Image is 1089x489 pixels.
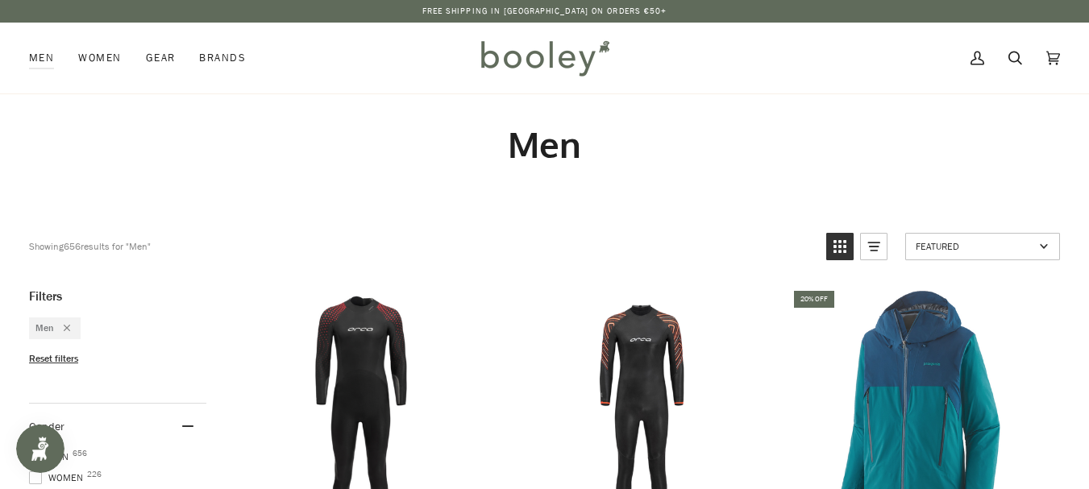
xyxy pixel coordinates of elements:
span: Men [29,50,54,66]
div: Remove filter: Men [54,321,70,335]
span: Filters [29,288,62,305]
span: Women [29,470,88,485]
iframe: Button to open loyalty program pop-up [16,425,64,473]
span: Men [29,450,73,464]
span: Brands [199,50,246,66]
span: Featured [916,239,1034,253]
div: Showing results for "Men" [29,233,151,260]
a: View grid mode [826,233,854,260]
li: Reset filters [29,352,206,366]
a: Sort options [905,233,1060,260]
div: 20% off [794,291,834,308]
b: 656 [64,239,81,253]
span: 656 [73,450,87,458]
span: Men [35,321,54,335]
a: Men [29,23,66,93]
span: Gender [29,419,64,434]
h1: Men [29,122,1060,167]
span: Reset filters [29,352,78,366]
span: Women [78,50,121,66]
a: Gear [134,23,188,93]
p: Free Shipping in [GEOGRAPHIC_DATA] on Orders €50+ [422,5,667,18]
span: 226 [87,470,102,479]
span: Gear [146,50,176,66]
img: Booley [474,35,615,81]
a: Women [66,23,133,93]
a: View list mode [860,233,887,260]
a: Brands [187,23,258,93]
